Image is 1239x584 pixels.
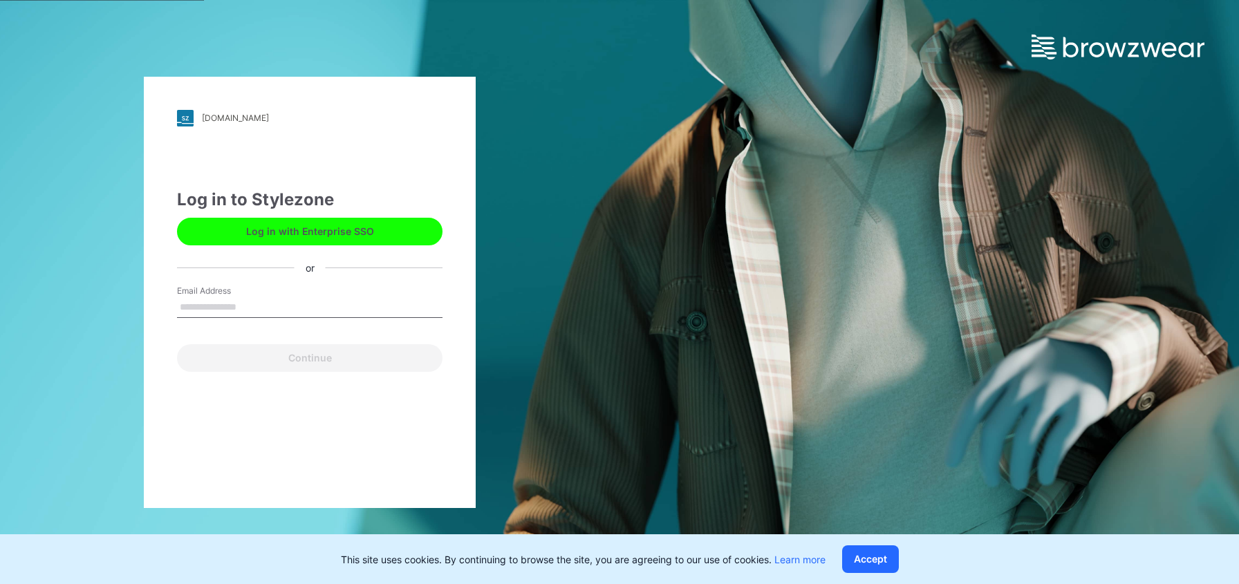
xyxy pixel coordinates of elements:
[177,187,442,212] div: Log in to Stylezone
[177,218,442,245] button: Log in with Enterprise SSO
[202,113,269,123] div: [DOMAIN_NAME]
[177,110,442,126] a: [DOMAIN_NAME]
[177,285,274,297] label: Email Address
[842,545,899,573] button: Accept
[177,110,194,126] img: stylezone-logo.562084cfcfab977791bfbf7441f1a819.svg
[341,552,826,567] p: This site uses cookies. By continuing to browse the site, you are agreeing to our use of cookies.
[295,261,326,275] div: or
[1032,35,1204,59] img: browzwear-logo.e42bd6dac1945053ebaf764b6aa21510.svg
[774,554,826,565] a: Learn more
